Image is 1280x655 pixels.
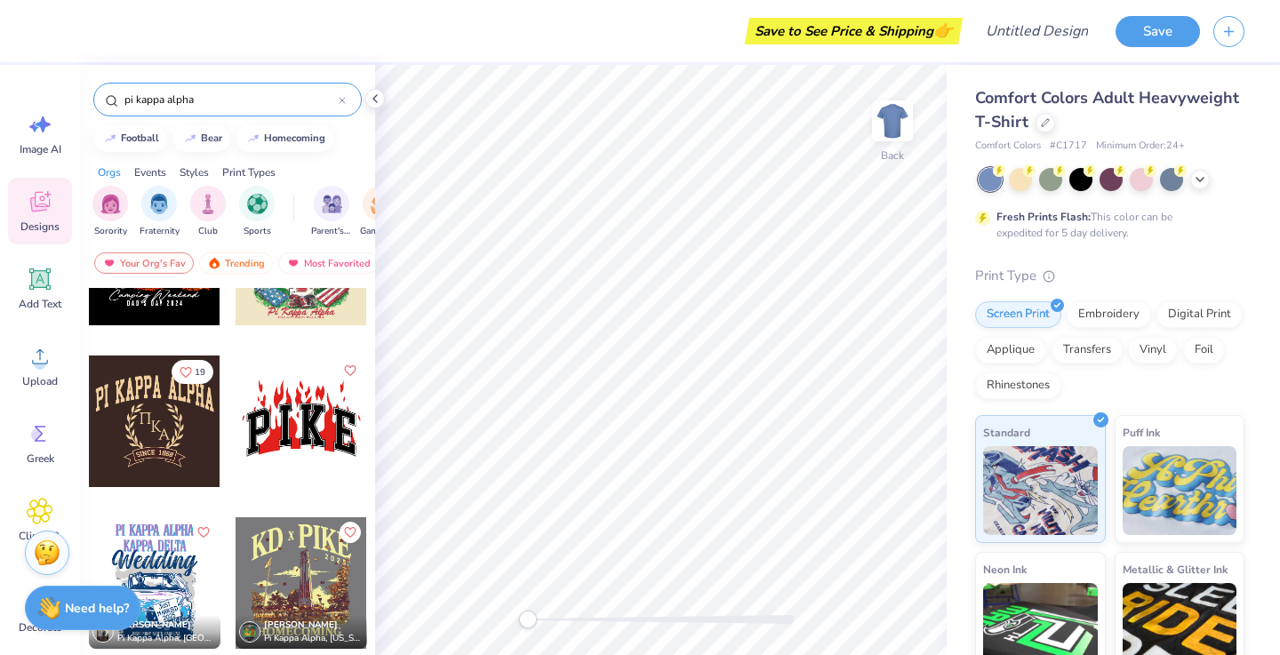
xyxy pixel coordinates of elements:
span: [PERSON_NAME] [264,619,338,631]
button: bear [173,125,230,152]
button: Like [172,360,213,384]
img: trend_line.gif [246,133,260,144]
button: homecoming [236,125,333,152]
img: Puff Ink [1123,446,1237,535]
button: filter button [190,186,226,238]
img: most_fav.gif [102,257,116,269]
button: Save [1116,16,1200,47]
div: Events [134,164,166,180]
div: Your Org's Fav [94,252,194,274]
div: Print Types [222,164,276,180]
button: filter button [311,186,352,238]
strong: Fresh Prints Flash: [996,210,1091,224]
span: Neon Ink [983,560,1027,579]
img: Sorority Image [100,194,121,214]
button: filter button [140,186,180,238]
img: Standard [983,446,1098,535]
span: Upload [22,374,58,388]
div: filter for Sports [239,186,275,238]
div: This color can be expedited for 5 day delivery. [996,209,1215,241]
div: filter for Parent's Weekend [311,186,352,238]
div: Back [881,148,904,164]
div: Rhinestones [975,372,1061,399]
strong: Need help? [65,600,129,617]
button: football [93,125,167,152]
span: Pi Kappa Alpha, [GEOGRAPHIC_DATA] [117,632,213,645]
img: Sports Image [247,194,268,214]
span: Comfort Colors [975,139,1041,154]
button: Like [193,522,214,543]
input: Untitled Design [972,13,1102,49]
div: Foil [1183,337,1225,363]
span: Standard [983,423,1030,442]
span: Designs [20,220,60,234]
img: trend_line.gif [183,133,197,144]
span: Fraternity [140,225,180,238]
div: Styles [180,164,209,180]
span: Puff Ink [1123,423,1160,442]
span: Pi Kappa Alpha, [US_STATE][GEOGRAPHIC_DATA] [264,632,360,645]
div: Most Favorited [278,252,379,274]
span: Decorate [19,620,61,635]
button: Like [340,522,361,543]
img: Club Image [198,194,218,214]
div: Embroidery [1067,301,1151,328]
span: Clipart & logos [11,529,69,557]
img: Fraternity Image [149,194,169,214]
div: filter for Game Day [360,186,401,238]
div: Save to See Price & Shipping [749,18,958,44]
div: Print Type [975,266,1244,286]
button: filter button [92,186,128,238]
img: most_fav.gif [286,257,300,269]
button: filter button [239,186,275,238]
div: Screen Print [975,301,1061,328]
button: filter button [360,186,401,238]
img: Game Day Image [371,194,391,214]
span: Comfort Colors Adult Heavyweight T-Shirt [975,87,1239,132]
div: Digital Print [1156,301,1243,328]
span: Sorority [94,225,127,238]
img: Parent's Weekend Image [322,194,342,214]
span: Parent's Weekend [311,225,352,238]
img: Back [875,103,910,139]
div: Trending [199,252,273,274]
div: Vinyl [1128,337,1178,363]
span: Metallic & Glitter Ink [1123,560,1228,579]
img: trending.gif [207,257,221,269]
span: [PERSON_NAME] [117,619,191,631]
span: Minimum Order: 24 + [1096,139,1185,154]
span: Club [198,225,218,238]
span: Image AI [20,142,61,156]
div: filter for Fraternity [140,186,180,238]
div: Applique [975,337,1046,363]
div: Orgs [98,164,121,180]
div: bear [201,133,222,143]
span: Add Text [19,297,61,311]
span: 19 [195,368,205,377]
div: football [121,133,159,143]
span: Sports [244,225,271,238]
div: homecoming [264,133,325,143]
span: # C1717 [1050,139,1087,154]
span: Game Day [360,225,401,238]
img: trend_line.gif [103,133,117,144]
div: filter for Sorority [92,186,128,238]
span: 👉 [933,20,953,41]
span: Greek [27,451,54,466]
div: Transfers [1052,337,1123,363]
div: filter for Club [190,186,226,238]
button: Like [340,360,361,381]
div: Accessibility label [519,611,537,628]
input: Try "Alpha" [123,91,339,108]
